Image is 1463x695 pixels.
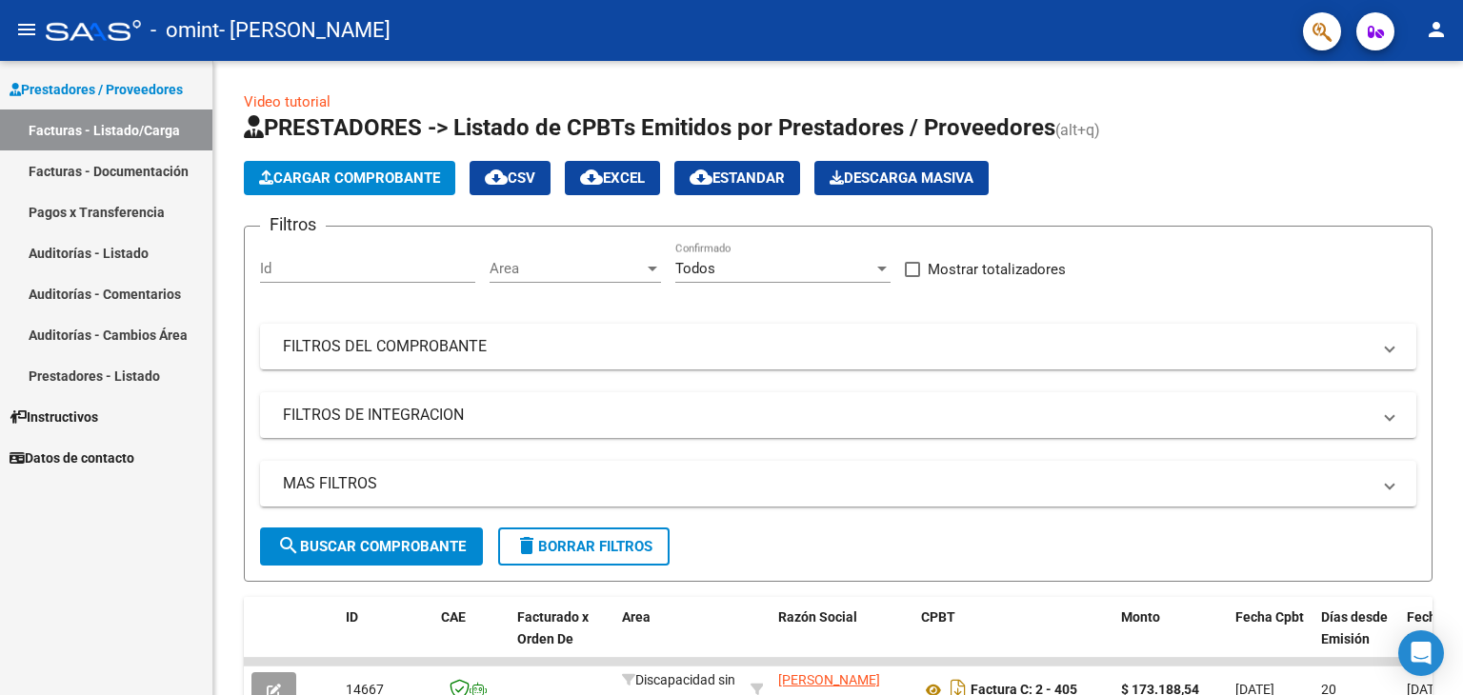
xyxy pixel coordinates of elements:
[244,161,455,195] button: Cargar Comprobante
[1235,609,1304,625] span: Fecha Cpbt
[622,609,651,625] span: Area
[490,260,644,277] span: Area
[614,597,743,681] datatable-header-cell: Area
[675,260,715,277] span: Todos
[1113,597,1228,681] datatable-header-cell: Monto
[259,169,440,187] span: Cargar Comprobante
[830,169,973,187] span: Descarga Masiva
[778,609,857,625] span: Razón Social
[283,405,1371,426] mat-panel-title: FILTROS DE INTEGRACION
[277,534,300,557] mat-icon: search
[283,473,1371,494] mat-panel-title: MAS FILTROS
[10,447,134,468] span: Datos de contacto
[219,10,391,51] span: - [PERSON_NAME]
[10,79,183,100] span: Prestadores / Proveedores
[470,161,551,195] button: CSV
[778,672,880,687] span: [PERSON_NAME]
[1313,597,1399,681] datatable-header-cell: Días desde Emisión
[1425,18,1448,41] mat-icon: person
[244,114,1055,141] span: PRESTADORES -> Listado de CPBTs Emitidos por Prestadores / Proveedores
[690,169,785,187] span: Estandar
[1321,609,1388,646] span: Días desde Emisión
[277,538,466,555] span: Buscar Comprobante
[260,527,483,566] button: Buscar Comprobante
[580,166,603,189] mat-icon: cloud_download
[517,609,589,646] span: Facturado x Orden De
[674,161,800,195] button: Estandar
[580,169,645,187] span: EXCEL
[260,392,1416,438] mat-expansion-panel-header: FILTROS DE INTEGRACION
[1228,597,1313,681] datatable-header-cell: Fecha Cpbt
[260,461,1416,506] mat-expansion-panel-header: MAS FILTROS
[346,609,358,625] span: ID
[150,10,219,51] span: - omint
[260,324,1416,369] mat-expansion-panel-header: FILTROS DEL COMPROBANTE
[814,161,989,195] button: Descarga Masiva
[15,18,38,41] mat-icon: menu
[814,161,989,195] app-download-masive: Descarga masiva de comprobantes (adjuntos)
[690,166,712,189] mat-icon: cloud_download
[441,609,466,625] span: CAE
[515,534,538,557] mat-icon: delete
[921,609,955,625] span: CPBT
[1407,609,1460,646] span: Fecha Recibido
[260,211,326,238] h3: Filtros
[1055,121,1100,139] span: (alt+q)
[244,93,331,110] a: Video tutorial
[338,597,433,681] datatable-header-cell: ID
[10,407,98,427] span: Instructivos
[498,527,670,566] button: Borrar Filtros
[433,597,510,681] datatable-header-cell: CAE
[515,538,652,555] span: Borrar Filtros
[771,597,913,681] datatable-header-cell: Razón Social
[913,597,1113,681] datatable-header-cell: CPBT
[1121,609,1160,625] span: Monto
[510,597,614,681] datatable-header-cell: Facturado x Orden De
[928,258,1066,281] span: Mostrar totalizadores
[485,169,535,187] span: CSV
[565,161,660,195] button: EXCEL
[485,166,508,189] mat-icon: cloud_download
[283,336,1371,357] mat-panel-title: FILTROS DEL COMPROBANTE
[1398,630,1444,676] div: Open Intercom Messenger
